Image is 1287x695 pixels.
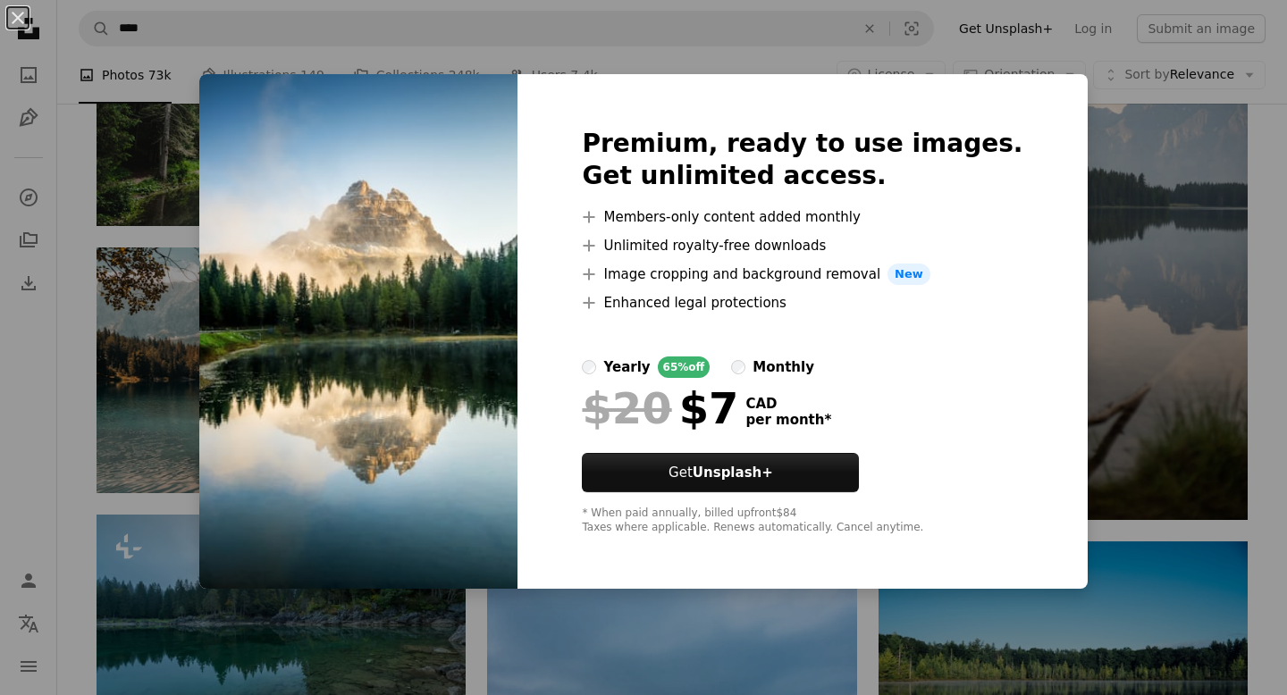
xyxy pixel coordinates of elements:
li: Members-only content added monthly [582,206,1022,228]
strong: Unsplash+ [693,465,773,481]
input: monthly [731,360,745,374]
h2: Premium, ready to use images. Get unlimited access. [582,128,1022,192]
span: $20 [582,385,671,431]
button: GetUnsplash+ [582,453,859,492]
span: CAD [745,396,831,412]
input: yearly65%off [582,360,596,374]
div: $7 [582,385,738,431]
li: Enhanced legal protections [582,292,1022,314]
div: 65% off [658,356,711,378]
span: New [887,264,930,285]
span: per month * [745,412,831,428]
img: premium_photo-1661963357054-5bfec1e9de24 [199,74,517,589]
div: yearly [603,356,650,378]
div: * When paid annually, billed upfront $84 Taxes where applicable. Renews automatically. Cancel any... [582,507,1022,535]
div: monthly [753,356,814,378]
li: Image cropping and background removal [582,264,1022,285]
li: Unlimited royalty-free downloads [582,235,1022,256]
